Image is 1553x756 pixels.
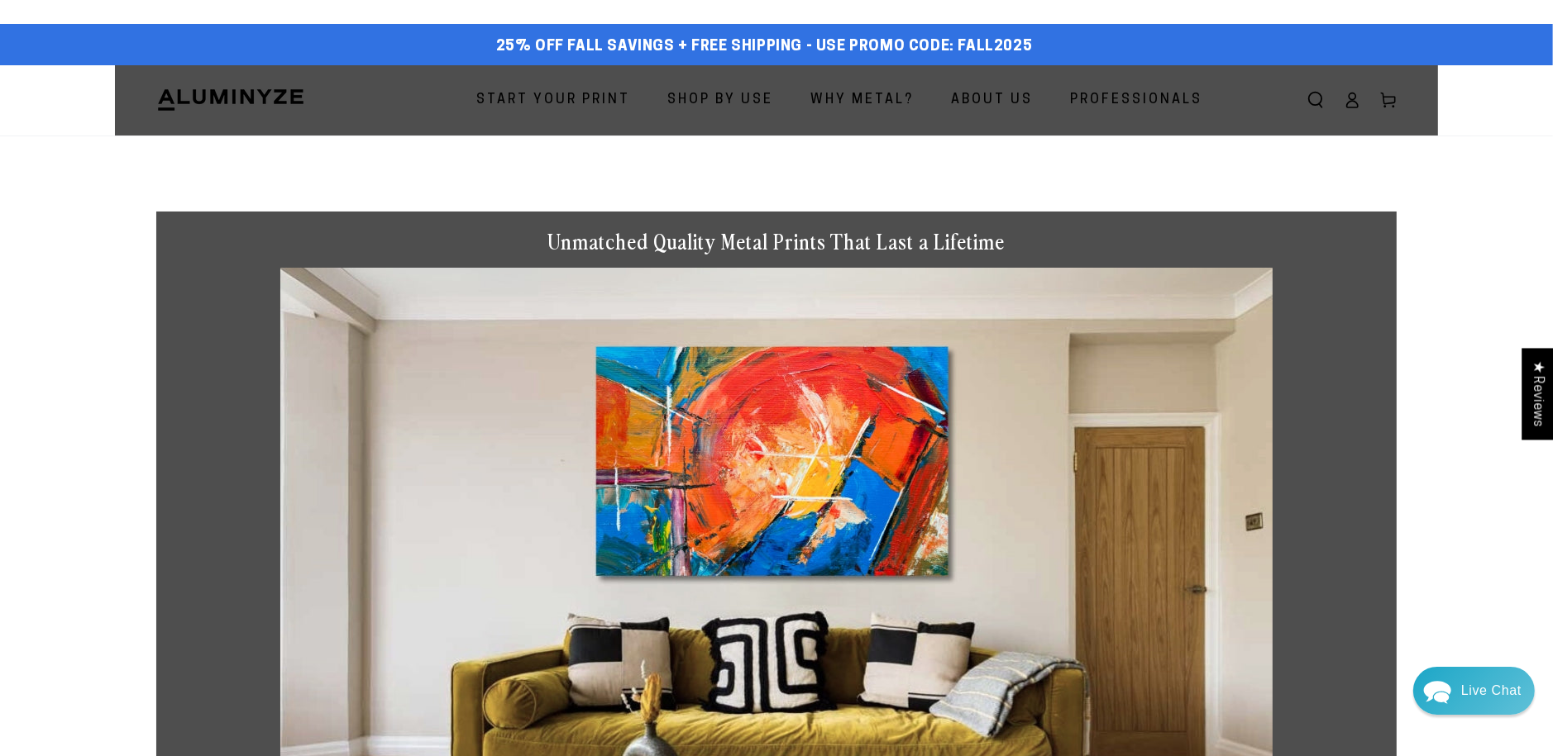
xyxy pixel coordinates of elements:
[810,88,914,112] span: Why Metal?
[667,88,773,112] span: Shop By Use
[1297,82,1334,118] summary: Search our site
[1058,78,1215,122] a: Professionals
[1522,348,1553,440] div: Click to open Judge.me floating reviews tab
[1461,667,1522,715] div: Contact Us Directly
[655,78,786,122] a: Shop By Use
[156,88,305,112] img: Aluminyze
[1413,667,1535,715] div: Chat widget toggle
[280,228,1273,255] h1: Unmatched Quality Metal Prints That Last a Lifetime
[939,78,1045,122] a: About Us
[1070,88,1202,112] span: Professionals
[156,136,1397,178] h1: Metal Prints
[798,78,926,122] a: Why Metal?
[464,78,643,122] a: Start Your Print
[476,88,630,112] span: Start Your Print
[496,38,1033,56] span: 25% off FALL Savings + Free Shipping - Use Promo Code: FALL2025
[951,88,1033,112] span: About Us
